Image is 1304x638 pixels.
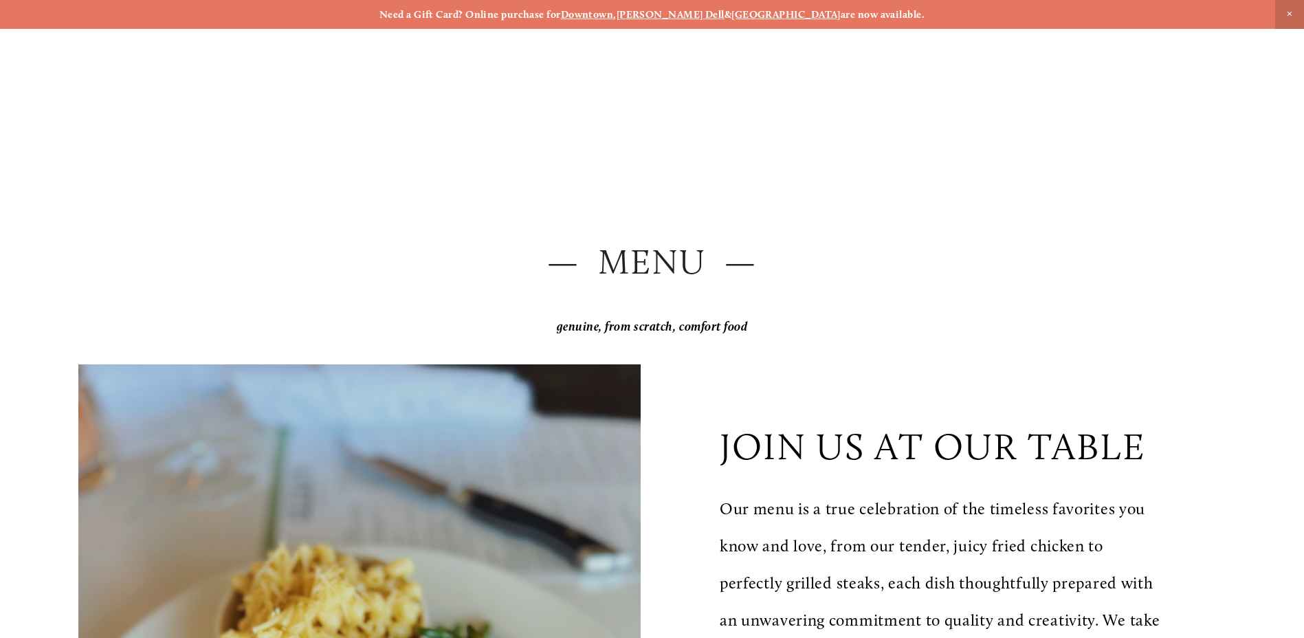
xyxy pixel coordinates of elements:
[561,8,614,21] a: Downtown
[720,424,1146,469] p: join us at our table
[725,8,731,21] strong: &
[841,8,925,21] strong: are now available.
[613,8,616,21] strong: ,
[731,8,841,21] a: [GEOGRAPHIC_DATA]
[39,39,108,108] img: Amaro's Table
[78,238,1226,287] h2: — Menu —
[379,8,561,21] strong: Need a Gift Card? Online purchase for
[557,319,748,334] em: genuine, from scratch, comfort food
[617,8,725,21] a: [PERSON_NAME] Dell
